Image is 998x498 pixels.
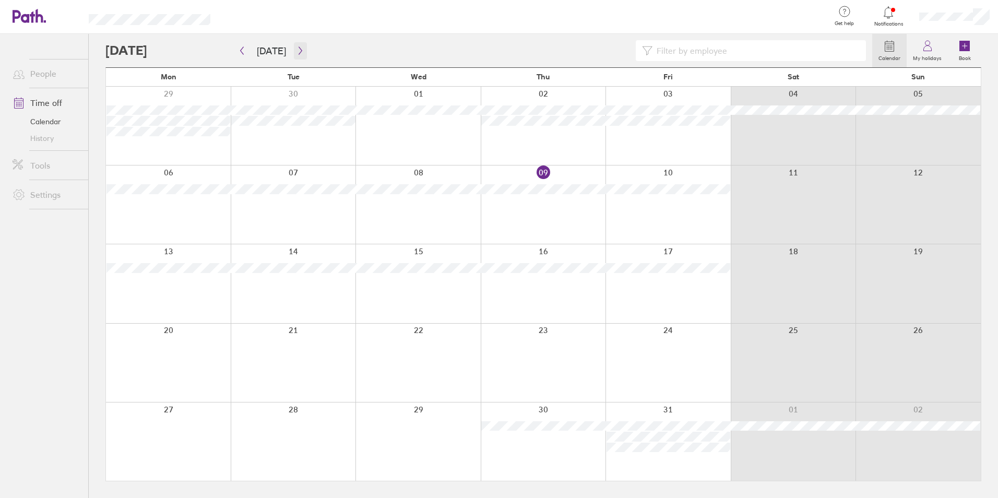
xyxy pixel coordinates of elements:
[161,73,176,81] span: Mon
[911,73,925,81] span: Sun
[872,21,906,27] span: Notifications
[4,184,88,205] a: Settings
[4,130,88,147] a: History
[4,113,88,130] a: Calendar
[872,52,907,62] label: Calendar
[4,63,88,84] a: People
[872,34,907,67] a: Calendar
[907,34,948,67] a: My holidays
[827,20,861,27] span: Get help
[663,73,673,81] span: Fri
[953,52,977,62] label: Book
[248,42,294,60] button: [DATE]
[872,5,906,27] a: Notifications
[537,73,550,81] span: Thu
[907,52,948,62] label: My holidays
[411,73,426,81] span: Wed
[4,155,88,176] a: Tools
[4,92,88,113] a: Time off
[652,41,860,61] input: Filter by employee
[788,73,799,81] span: Sat
[288,73,300,81] span: Tue
[948,34,981,67] a: Book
